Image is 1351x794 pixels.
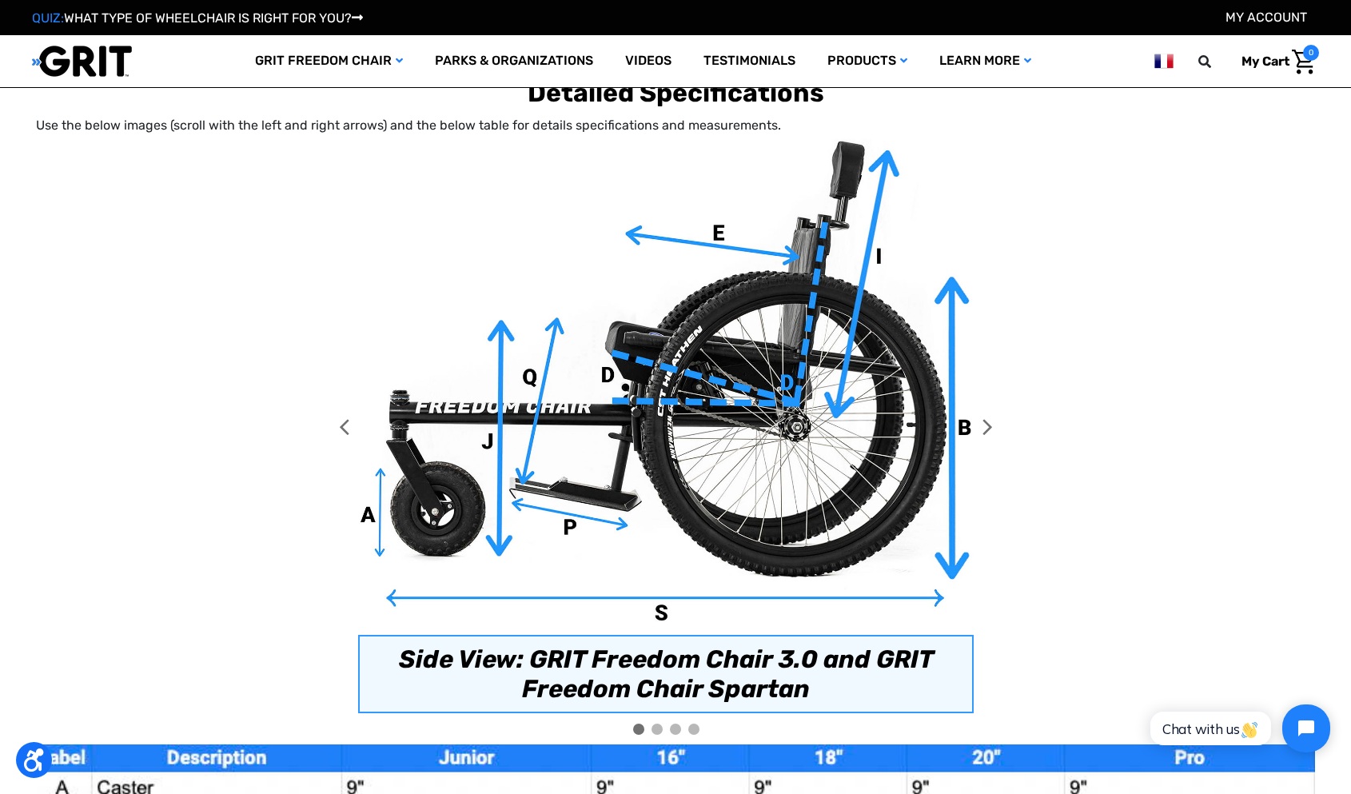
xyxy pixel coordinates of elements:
[1292,50,1315,74] img: Cart
[1206,45,1229,78] input: Search
[419,35,609,87] a: Parks & Organizations
[811,35,923,87] a: Products
[399,644,934,704] i: Side View: GRIT Freedom Chair 3.0 and GRIT Freedom Chair Spartan
[239,35,419,87] a: GRIT Freedom Chair
[1229,45,1319,78] a: Panier avec 0 article
[923,35,1047,87] a: Learn More
[1133,691,1344,766] iframe: Tidio Chat
[1225,10,1307,25] a: Compte
[32,45,132,78] img: GRIT All-Terrain Wheelchair and Mobility Equipment
[528,78,824,108] b: Detailed Specifications
[1303,45,1319,61] span: 0
[1241,54,1289,69] span: My Cart
[1154,51,1174,71] img: fr.png
[609,35,687,87] a: Videos
[32,10,363,26] a: QUIZ:WHAT TYPE OF WHEELCHAIR IS RIGHT FOR YOU?
[32,10,64,26] span: QUIZ:
[36,116,1315,135] p: Use the below images (scroll with the left and right arrows) and the below table for details spec...
[687,35,811,87] a: Testimonials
